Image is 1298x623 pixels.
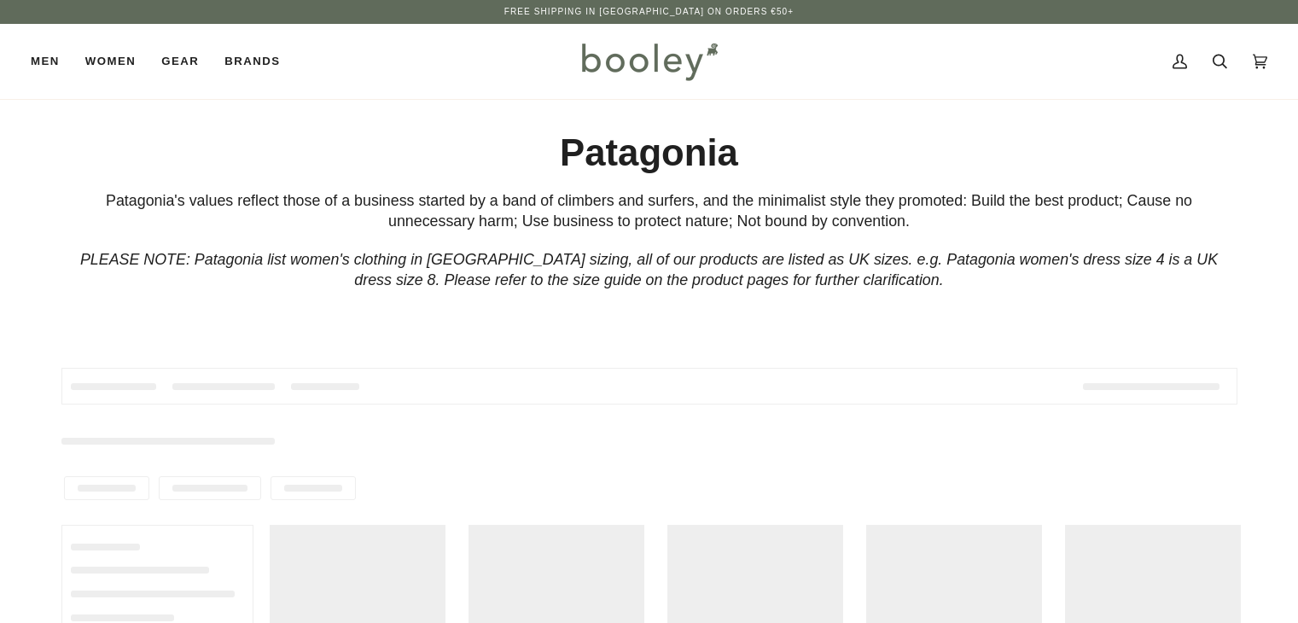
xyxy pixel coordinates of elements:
a: Gear [148,24,212,99]
span: Brands [224,53,280,70]
em: PLEASE NOTE: Patagonia list women's clothing in [GEOGRAPHIC_DATA] sizing, all of our products are... [80,251,1218,289]
div: Patagonia's values reflect those of a business started by a band of climbers and surfers, and the... [61,190,1237,232]
span: Gear [161,53,199,70]
span: Men [31,53,60,70]
span: Women [85,53,136,70]
p: Free Shipping in [GEOGRAPHIC_DATA] on Orders €50+ [504,5,794,19]
h1: Patagonia [61,130,1237,177]
a: Men [31,24,73,99]
a: Brands [212,24,293,99]
a: Women [73,24,148,99]
img: Booley [574,37,724,86]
